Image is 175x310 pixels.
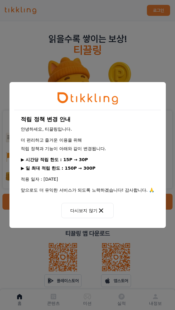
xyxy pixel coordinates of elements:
p: 적립 정책과 기능이 아래와 같이 변경됩니다. [21,146,154,152]
p: 앞으로도 더 유익한 서비스가 되도록 노력하겠습니다! 감사합니다. 🙏 [21,187,154,193]
h1: 적립 정책 변경 안내 [21,115,154,124]
p: 적용 일자 : [DATE] [21,176,154,182]
p: 안녕하세요, 티끌링입니다. [21,126,154,132]
button: 다시보지 않기 [61,203,113,218]
img: tikkling_character [57,92,118,105]
p: ▶ 시간당 적립 한도 : 15P → 30P [21,157,154,163]
p: 더 편리하고 즐거운 이용을 위해 [21,137,154,143]
p: ▶ 일 최대 적립 한도 : 150P → 300P [21,165,154,171]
